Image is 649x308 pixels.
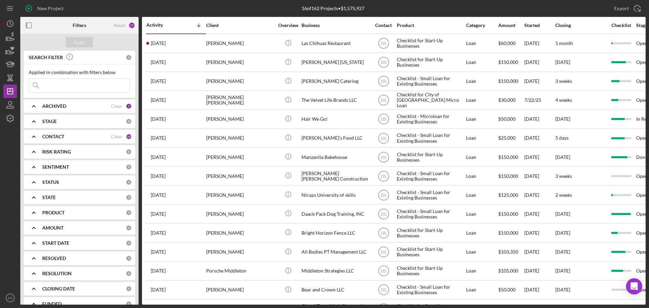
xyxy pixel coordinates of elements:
[466,53,498,71] div: Loan
[381,231,386,236] text: DS
[555,59,570,65] time: [DATE]
[151,135,166,141] time: 2025-07-17 21:21
[498,91,524,109] div: $30,000
[466,148,498,166] div: Loan
[42,149,71,155] b: RISK RATING
[151,192,166,198] time: 2025-07-13 17:55
[42,164,69,170] b: SENTIMENT
[555,192,572,198] time: 2 weeks
[126,179,132,185] div: 0
[302,110,369,128] div: Hair We Go!
[555,268,570,274] time: [DATE]
[206,129,274,147] div: [PERSON_NAME]
[381,155,386,160] text: DS
[524,243,555,261] div: [DATE]
[302,91,369,109] div: The Velvet Life Brands LLC
[555,23,606,28] div: Closing
[397,186,464,204] div: Checklist - Small Loan for Existing Businesses
[498,224,524,242] div: $150,000
[381,41,386,46] text: DS
[126,210,132,216] div: 0
[607,2,646,15] button: Export
[381,79,386,84] text: DS
[126,54,132,61] div: 0
[302,129,369,147] div: [PERSON_NAME]'s Food LLC
[498,281,524,299] div: $50,000
[466,224,498,242] div: Loan
[555,97,572,103] time: 4 weeks
[466,91,498,109] div: Loan
[397,53,464,71] div: Checklist for Start-Up Businesses
[498,186,524,204] div: $125,000
[42,103,66,109] b: ARCHIVED
[37,2,64,15] div: New Project
[42,210,65,215] b: PRODUCT
[29,55,63,60] b: SEARCH FILTER
[524,23,555,28] div: Started
[524,34,555,52] div: [DATE]
[524,129,555,147] div: [DATE]
[126,286,132,292] div: 0
[302,205,369,223] div: Daack Pack Dog Training, INC
[466,34,498,52] div: Loan
[206,167,274,185] div: [PERSON_NAME]
[126,255,132,261] div: 0
[206,205,274,223] div: [PERSON_NAME]
[524,72,555,90] div: [DATE]
[126,270,132,277] div: 0
[42,286,75,291] b: CLOSING DATE
[126,194,132,200] div: 0
[555,230,570,236] time: [DATE]
[206,72,274,90] div: [PERSON_NAME]
[555,40,573,46] time: 1 month
[42,180,59,185] b: STATUS
[607,23,635,28] div: Checklist
[151,230,166,236] time: 2025-06-30 05:14
[397,72,464,90] div: Checklist - Small Loan for Existing Businesses
[206,91,274,109] div: [PERSON_NAME] [PERSON_NAME]
[8,296,12,300] text: DS
[381,60,386,65] text: DS
[151,41,166,46] time: 2025-08-08 17:34
[126,225,132,231] div: 0
[73,23,86,28] b: Filters
[524,167,555,185] div: [DATE]
[466,281,498,299] div: Loan
[381,117,386,122] text: DS
[151,287,166,292] time: 2025-04-21 23:11
[524,110,555,128] div: [DATE]
[524,205,555,223] div: [DATE]
[111,103,122,109] div: Clear
[126,164,132,170] div: 0
[42,134,64,139] b: CONTACT
[302,281,369,299] div: Bear and Crown LLC
[397,148,464,166] div: Checklist for Start-Up Businesses
[151,249,166,255] time: 2025-06-19 21:10
[524,281,555,299] div: [DATE]
[126,301,132,307] div: 0
[151,211,166,217] time: 2025-07-02 21:32
[397,205,464,223] div: Checklist - Small Loan for Existing Businesses
[126,134,132,140] div: 16
[126,240,132,246] div: 0
[206,110,274,128] div: [PERSON_NAME]
[151,155,166,160] time: 2025-07-16 23:11
[381,193,386,197] text: DS
[498,53,524,71] div: $150,000
[151,173,166,179] time: 2025-07-15 20:17
[151,60,166,65] time: 2025-07-28 18:46
[42,225,64,231] b: AMOUNT
[302,34,369,52] div: Las Chihuas Restaurant
[42,240,69,246] b: START DATE
[466,110,498,128] div: Loan
[397,281,464,299] div: Checklist - Small Loan for Existing Businesses
[397,243,464,261] div: Checklist for Start-Up Businesses
[20,2,70,15] button: New Project
[498,72,524,90] div: $150,000
[206,281,274,299] div: [PERSON_NAME]
[111,134,122,139] div: Clear
[302,23,369,28] div: Business
[466,262,498,280] div: Loan
[371,23,396,28] div: Contact
[498,34,524,52] div: $60,000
